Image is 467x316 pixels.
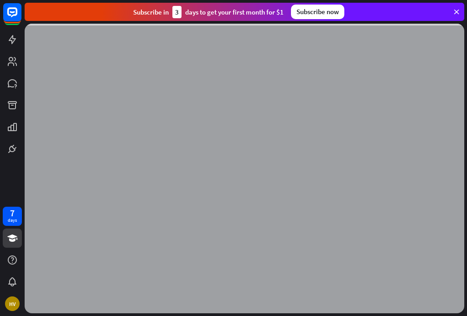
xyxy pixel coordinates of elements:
[133,6,284,18] div: Subscribe in days to get your first month for $1
[291,5,344,19] div: Subscribe now
[3,207,22,226] a: 7 days
[8,217,17,224] div: days
[5,296,20,311] div: HV
[172,6,182,18] div: 3
[10,209,15,217] div: 7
